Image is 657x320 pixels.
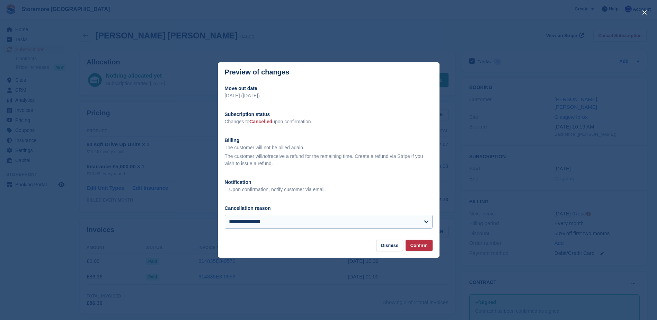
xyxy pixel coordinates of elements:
[249,119,272,124] span: Cancelled
[406,240,433,251] button: Confirm
[225,111,433,118] h2: Subscription status
[225,179,433,186] h2: Notification
[225,187,229,191] input: Upon confirmation, notify customer via email.
[225,68,290,76] p: Preview of changes
[225,187,326,193] label: Upon confirmation, notify customer via email.
[225,92,433,99] p: [DATE] ([DATE])
[376,240,403,251] button: Dismiss
[225,205,271,211] label: Cancellation reason
[225,153,433,167] p: The customer will receive a refund for the remaining time. Create a refund via Stripe if you wish...
[225,118,433,125] p: Changes to upon confirmation.
[225,144,433,151] p: The customer will not be billed again.
[225,137,433,144] h2: Billing
[639,7,650,18] button: close
[225,85,433,92] h2: Move out date
[262,153,269,159] em: not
